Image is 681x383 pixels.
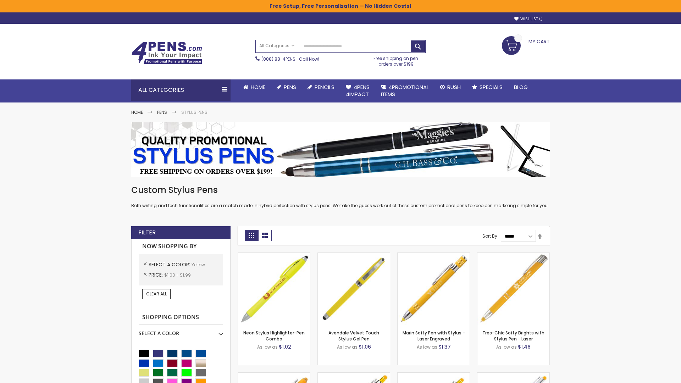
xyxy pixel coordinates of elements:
[315,83,334,91] span: Pencils
[149,261,192,268] span: Select A Color
[131,184,550,196] h1: Custom Stylus Pens
[346,83,370,98] span: 4Pens 4impact
[238,79,271,95] a: Home
[337,344,358,350] span: As low as
[131,184,550,209] div: Both writing and tech functionalities are a match made in hybrid perfection with stylus pens. We ...
[157,109,167,115] a: Pens
[318,252,390,259] a: Avendale Velvet Touch Stylus Gel Pen-Yellow
[243,330,305,342] a: Neon Stylus Highlighter-Pen Combo
[238,253,310,325] img: Neon Stylus Highlighter-Pen Combo-Yellow
[398,252,470,259] a: Marin Softy Pen with Stylus - Laser Engraved-Yellow
[146,291,167,297] span: Clear All
[138,229,156,237] strong: Filter
[142,289,171,299] a: Clear All
[251,83,265,91] span: Home
[514,83,528,91] span: Blog
[279,343,291,350] span: $1.02
[518,343,531,350] span: $1.46
[131,41,202,64] img: 4Pens Custom Pens and Promotional Products
[482,330,544,342] a: Tres-Chic Softy Brights with Stylus Pen - Laser
[403,330,465,342] a: Marin Softy Pen with Stylus - Laser Engraved
[381,83,429,98] span: 4PROMOTIONAL ITEMS
[477,372,549,378] a: Tres-Chic Softy with Stylus Top Pen - ColorJet-Yellow
[181,109,207,115] strong: Stylus Pens
[318,372,390,378] a: Phoenix Softy Brights with Stylus Pen - Laser-Yellow
[477,252,549,259] a: Tres-Chic Softy Brights with Stylus Pen - Laser-Yellow
[359,343,371,350] span: $1.06
[238,372,310,378] a: Ellipse Softy Brights with Stylus Pen - Laser-Yellow
[245,230,258,241] strong: Grid
[398,253,470,325] img: Marin Softy Pen with Stylus - Laser Engraved-Yellow
[257,344,278,350] span: As low as
[496,344,517,350] span: As low as
[302,79,340,95] a: Pencils
[256,40,298,52] a: All Categories
[328,330,379,342] a: Avendale Velvet Touch Stylus Gel Pen
[508,79,533,95] a: Blog
[131,109,143,115] a: Home
[514,16,543,22] a: Wishlist
[434,79,466,95] a: Rush
[261,56,319,62] span: - Call Now!
[139,325,223,337] div: Select A Color
[259,43,295,49] span: All Categories
[261,56,295,62] a: (888) 88-4PENS
[375,79,434,102] a: 4PROMOTIONALITEMS
[139,239,223,254] strong: Now Shopping by
[477,253,549,325] img: Tres-Chic Softy Brights with Stylus Pen - Laser-Yellow
[271,79,302,95] a: Pens
[131,122,550,177] img: Stylus Pens
[284,83,296,91] span: Pens
[131,79,231,101] div: All Categories
[447,83,461,91] span: Rush
[318,253,390,325] img: Avendale Velvet Touch Stylus Gel Pen-Yellow
[164,272,191,278] span: $1.00 - $1.99
[466,79,508,95] a: Specials
[238,252,310,259] a: Neon Stylus Highlighter-Pen Combo-Yellow
[482,233,497,239] label: Sort By
[340,79,375,102] a: 4Pens4impact
[149,271,164,278] span: Price
[438,343,451,350] span: $1.37
[417,344,437,350] span: As low as
[398,372,470,378] a: Phoenix Softy Brights Gel with Stylus Pen - Laser-Yellow
[480,83,503,91] span: Specials
[366,53,426,67] div: Free shipping on pen orders over $199
[139,310,223,325] strong: Shopping Options
[192,262,205,268] span: Yellow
